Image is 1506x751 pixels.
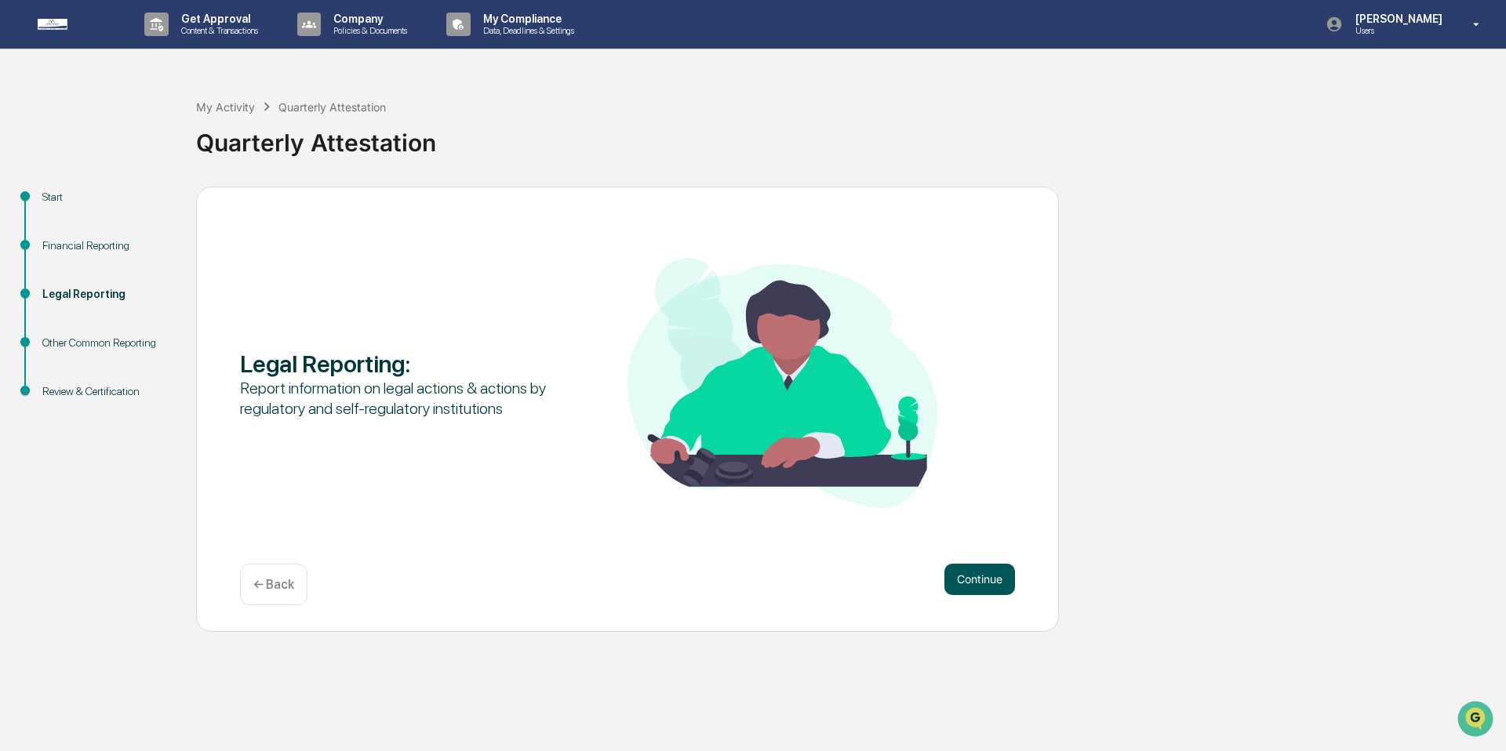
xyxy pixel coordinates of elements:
[111,265,190,278] a: Powered byPylon
[944,564,1015,595] button: Continue
[471,25,582,36] p: Data, Deadlines & Settings
[156,266,190,278] span: Pylon
[129,198,195,213] span: Attestations
[42,238,171,254] div: Financial Reporting
[42,286,171,303] div: Legal Reporting
[38,19,113,30] img: logo
[321,25,415,36] p: Policies & Documents
[169,13,266,25] p: Get Approval
[240,378,550,419] div: Report information on legal actions & actions by regulatory and self-regulatory institutions
[471,13,582,25] p: My Compliance
[267,125,286,143] button: Start new chat
[16,229,28,241] div: 🔎
[321,13,415,25] p: Company
[42,383,171,400] div: Review & Certification
[278,100,386,114] div: Quarterly Attestation
[196,116,1498,157] div: Quarterly Attestation
[627,258,937,508] img: Legal Reporting
[31,198,101,213] span: Preclearance
[114,199,126,212] div: 🗄️
[1343,13,1450,25] p: [PERSON_NAME]
[9,191,107,219] a: 🖐️Preclearance
[196,100,255,114] div: My Activity
[107,191,201,219] a: 🗄️Attestations
[42,335,171,351] div: Other Common Reporting
[53,120,257,136] div: Start new chat
[31,227,99,243] span: Data Lookup
[9,221,105,249] a: 🔎Data Lookup
[169,25,266,36] p: Content & Transactions
[53,136,198,148] div: We're available if you need us!
[16,199,28,212] div: 🖐️
[1456,699,1498,742] iframe: Open customer support
[1343,25,1450,36] p: Users
[16,33,286,58] p: How can we help?
[253,577,294,592] p: ← Back
[42,189,171,205] div: Start
[16,120,44,148] img: 1746055101610-c473b297-6a78-478c-a979-82029cc54cd1
[240,350,550,378] div: Legal Reporting :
